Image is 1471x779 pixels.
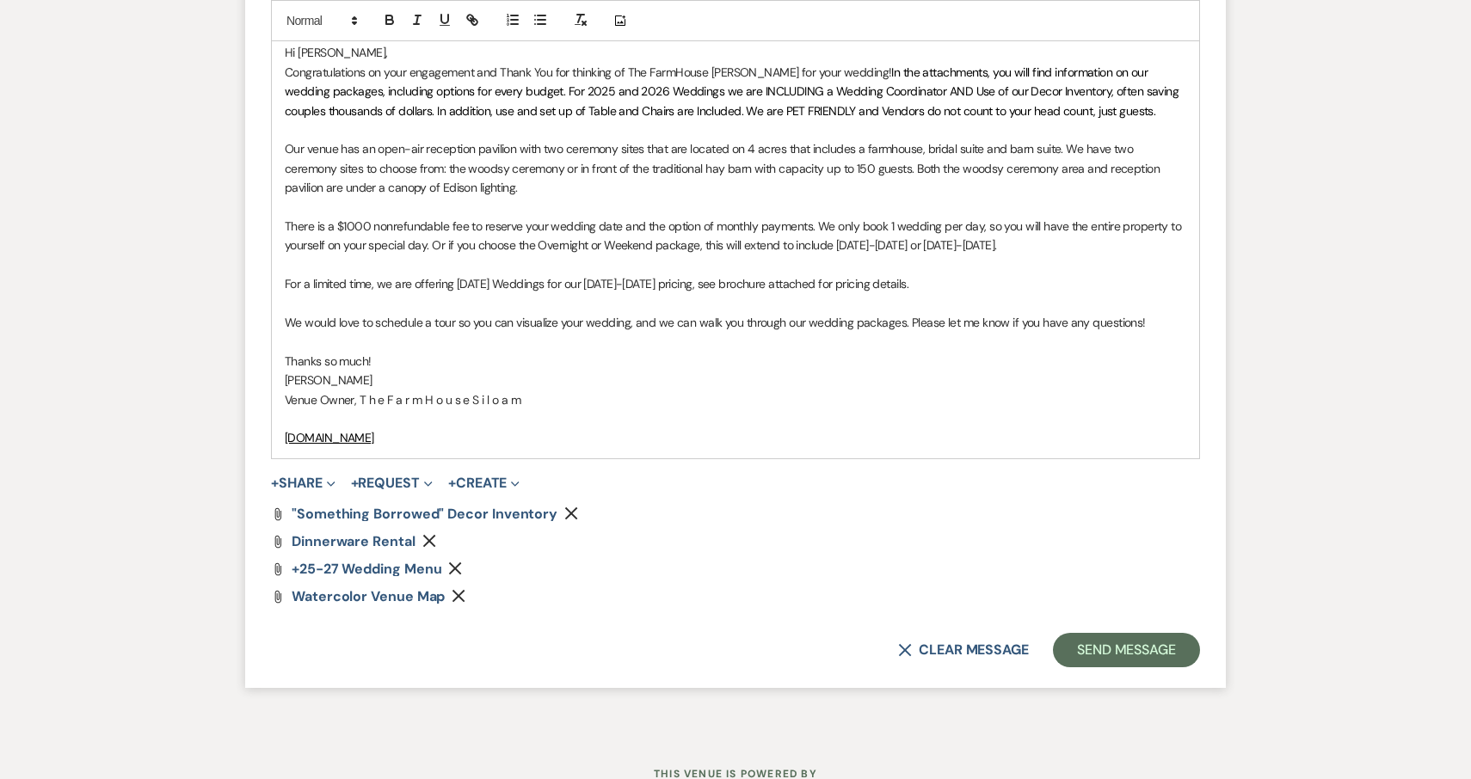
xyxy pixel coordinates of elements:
[271,476,279,490] span: +
[285,313,1186,332] p: We would love to schedule a tour so you can visualize your wedding, and we can walk you through o...
[292,590,445,604] a: Watercolor Venue Map
[285,43,1186,62] p: Hi [PERSON_NAME],
[292,560,441,578] span: +25-27 Wedding Menu
[292,507,557,521] a: "Something Borrowed" Decor Inventory
[285,63,1186,120] p: Congratulations on your engagement and Thank You for thinking of The FarmHouse [PERSON_NAME] for ...
[351,476,359,490] span: +
[271,476,335,490] button: Share
[285,371,1186,389] p: [PERSON_NAME]
[292,535,415,549] a: Dinnerware Rental
[285,430,374,445] a: [DOMAIN_NAME]
[448,476,520,490] button: Create
[351,476,433,490] button: Request
[448,476,456,490] span: +
[285,274,1186,293] p: For a limited time, we are offering [DATE] Weddings for our [DATE]-[DATE] pricing, see brochure a...
[285,217,1186,255] p: There is a $1000 nonrefundable fee to reserve your wedding date and the option of monthly payment...
[292,562,441,576] a: +25-27 Wedding Menu
[285,352,1186,371] p: Thanks so much!
[285,64,1182,119] span: In the attachments, you will find information on our wedding packages, including options for ever...
[292,505,557,523] span: "Something Borrowed" Decor Inventory
[285,139,1186,197] p: Our venue has an open-air reception pavilion with two ceremony sites that are located on 4 acres ...
[1053,633,1200,667] button: Send Message
[292,532,415,550] span: Dinnerware Rental
[898,643,1029,657] button: Clear message
[285,390,1186,409] p: Venue Owner, T h e F a r m H o u s e S i l o a m
[292,587,445,605] span: Watercolor Venue Map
